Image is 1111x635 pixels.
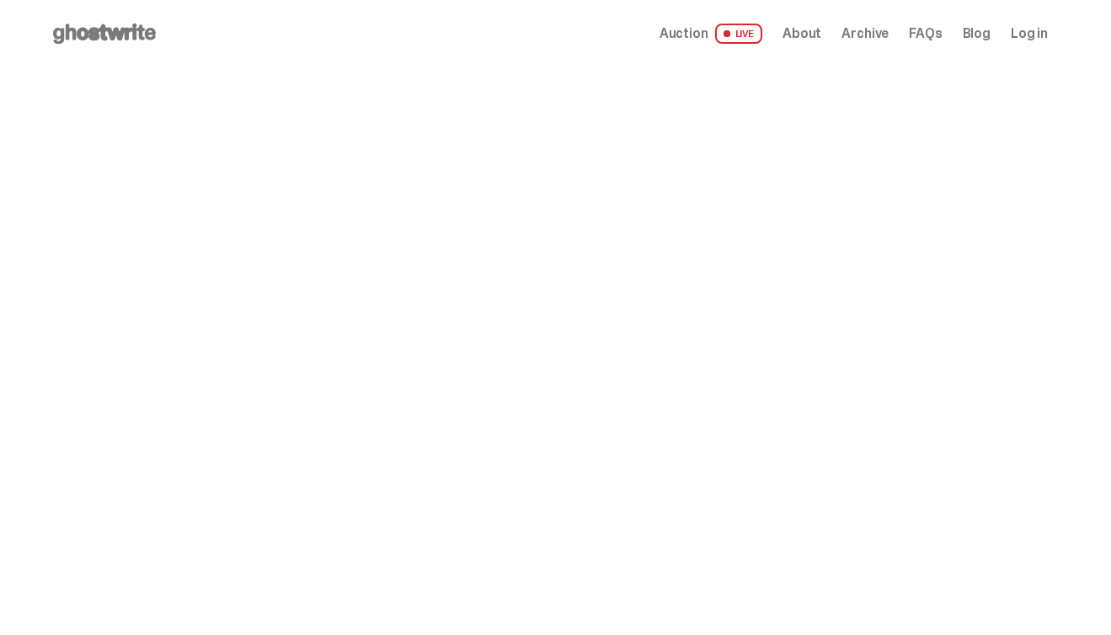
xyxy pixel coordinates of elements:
[1011,27,1048,40] a: Log in
[783,27,821,40] a: About
[841,27,889,40] a: Archive
[660,24,762,44] a: Auction LIVE
[715,24,763,44] span: LIVE
[660,27,708,40] span: Auction
[909,27,942,40] a: FAQs
[963,27,991,40] a: Blog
